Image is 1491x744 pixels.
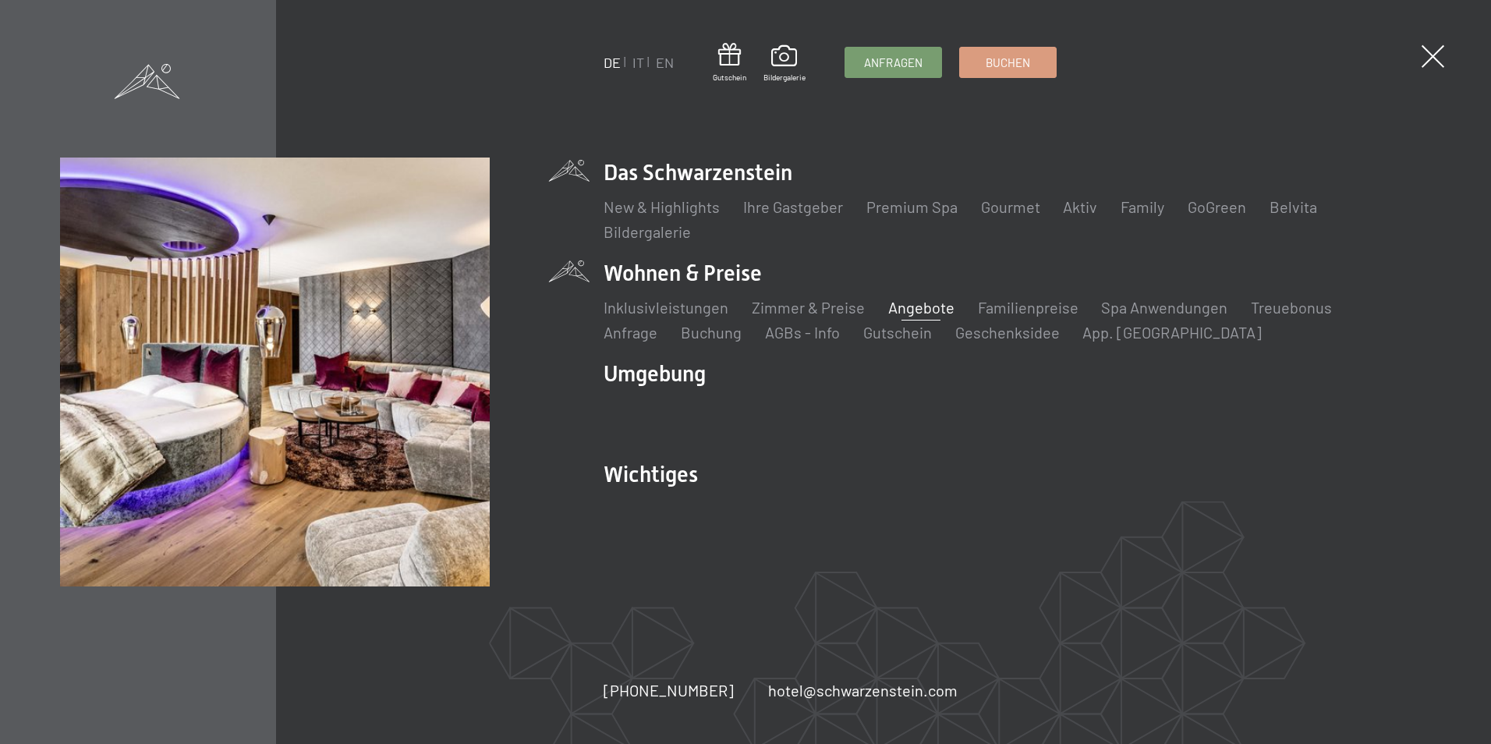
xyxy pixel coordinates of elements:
a: DE [603,54,620,71]
a: Buchen [959,48,1055,77]
a: Aktiv [1063,197,1097,216]
a: Anfrage [603,323,657,342]
a: Gourmet [980,197,1039,216]
a: Family [1121,197,1164,216]
a: Familienpreise [977,298,1078,317]
span: [PHONE_NUMBER] [603,681,733,700]
a: Bildergalerie [603,222,690,241]
a: EN [655,54,673,71]
a: Angebote [887,298,954,317]
a: Zimmer & Preise [751,298,864,317]
a: GoGreen [1188,197,1246,216]
a: Anfragen [845,48,940,77]
a: Inklusivleistungen [603,298,728,317]
span: Bildergalerie [763,72,805,83]
a: Bildergalerie [763,45,805,83]
a: Gutschein [712,43,745,83]
span: Buchen [985,55,1029,71]
span: Anfragen [863,55,922,71]
a: Treuebonus [1251,298,1332,317]
a: Geschenksidee [954,323,1059,342]
a: App. [GEOGRAPHIC_DATA] [1082,323,1262,342]
a: Spa Anwendungen [1101,298,1227,317]
a: Gutschein [862,323,931,342]
a: [PHONE_NUMBER] [603,679,733,701]
a: IT [632,54,643,71]
a: AGBs - Info [764,323,839,342]
a: Belvita [1270,197,1317,216]
a: Ihre Gastgeber [742,197,842,216]
a: New & Highlights [603,197,719,216]
a: hotel@schwarzenstein.com [767,679,957,701]
a: Buchung [680,323,741,342]
a: Premium Spa [866,197,957,216]
span: Gutschein [712,72,745,83]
